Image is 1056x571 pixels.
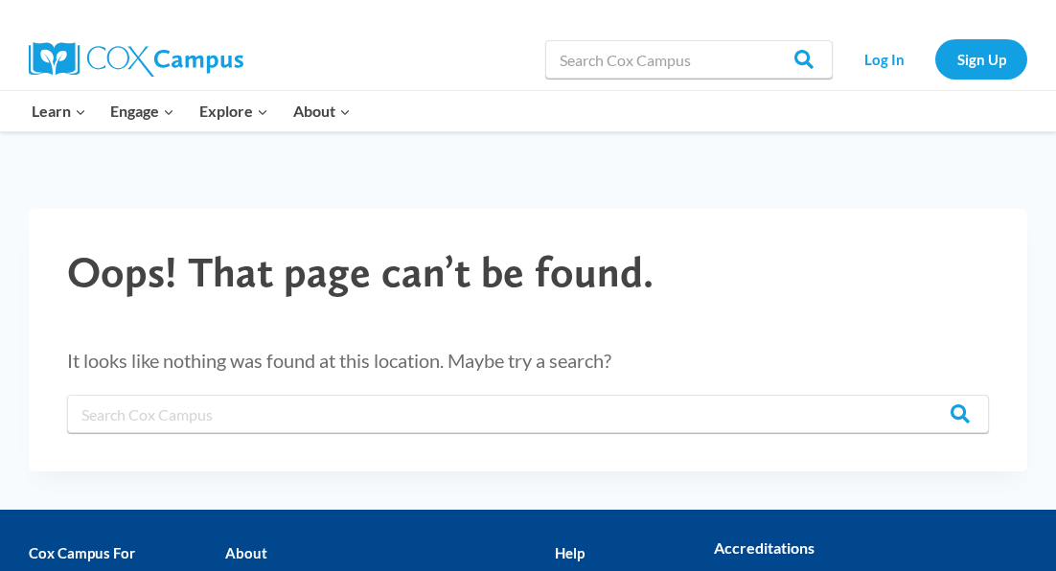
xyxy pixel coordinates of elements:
span: About [293,99,351,124]
a: Log In [842,39,926,79]
h1: Oops! That page can’t be found. [67,247,989,298]
p: It looks like nothing was found at this location. Maybe try a search? [67,345,989,376]
span: Engage [110,99,174,124]
nav: Primary Navigation [19,91,362,131]
strong: Accreditations [714,538,815,557]
input: Search Cox Campus [545,40,833,79]
nav: Secondary Navigation [842,39,1027,79]
a: Sign Up [935,39,1027,79]
img: Cox Campus [29,42,243,77]
span: Learn [32,99,86,124]
input: Search Cox Campus [67,395,989,433]
span: Explore [199,99,268,124]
